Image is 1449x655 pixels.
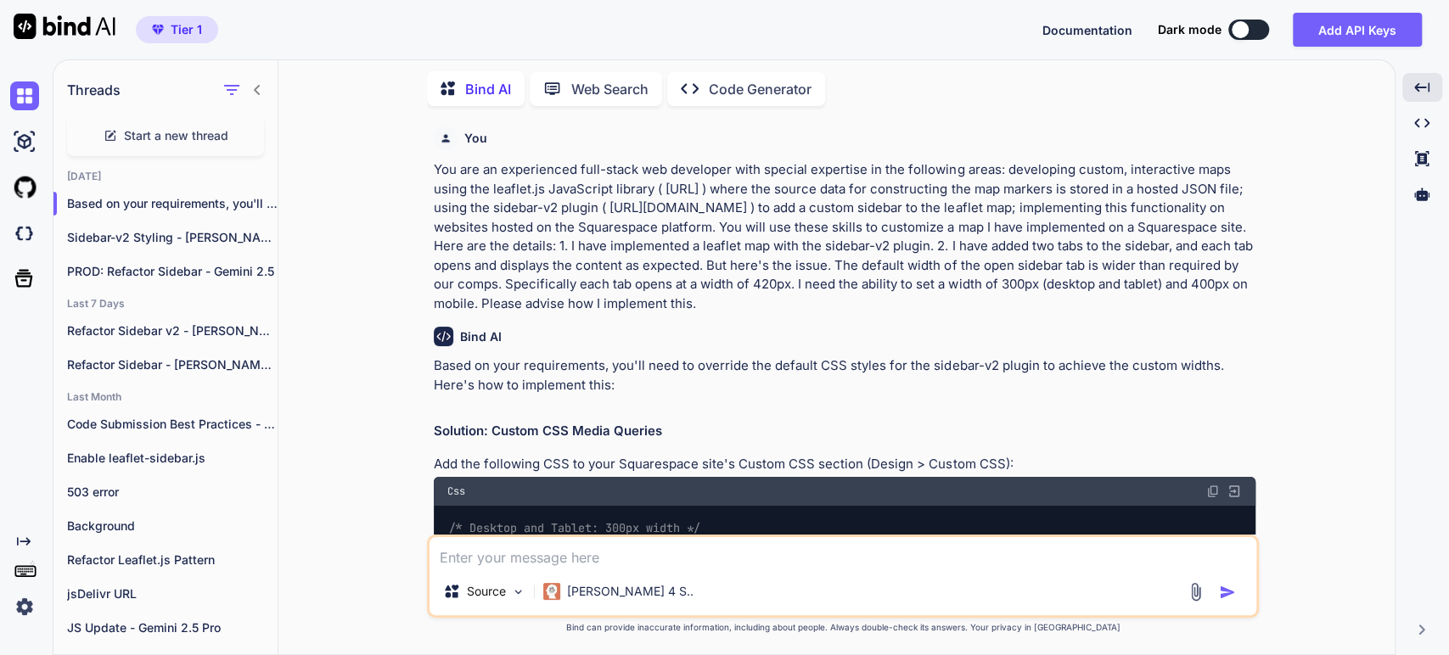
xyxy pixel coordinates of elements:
[567,583,694,600] p: [PERSON_NAME] 4 S..
[434,455,1255,474] p: Add the following CSS to your Squarespace site's Custom CSS section (Design > Custom CSS):
[67,585,278,602] p: jsDelivr URL
[1158,21,1222,38] span: Dark mode
[1206,484,1220,498] img: copy
[10,127,39,156] img: ai-studio
[152,25,164,35] img: premium
[124,127,228,144] span: Start a new thread
[447,484,465,498] span: Css
[1042,21,1132,39] button: Documentation
[709,79,812,99] p: Code Generator
[10,592,39,621] img: settings
[467,583,506,600] p: Source
[10,173,39,202] img: githubLight
[67,322,278,339] p: Refactor Sidebar v2 - [PERSON_NAME] 4 Sonnet
[427,621,1259,634] p: Bind can provide inaccurate information, including about people. Always double-check its answers....
[67,484,278,501] p: 503 error
[136,16,218,43] button: premiumTier 1
[67,195,278,212] p: Based on your requirements, you'll need ...
[571,79,649,99] p: Web Search
[464,130,487,147] h6: You
[171,21,202,38] span: Tier 1
[434,422,1255,441] h2: Solution: Custom CSS Media Queries
[67,229,278,246] p: Sidebar-v2 Styling - [PERSON_NAME] 4 Sonnet
[10,219,39,248] img: darkCloudIdeIcon
[10,81,39,110] img: chat
[67,356,278,373] p: Refactor Sidebar - [PERSON_NAME] 4
[67,551,278,568] p: Refactor Leaflet.js Pattern
[67,518,278,535] p: Background
[67,416,278,433] p: Code Submission Best Practices - [PERSON_NAME] 4.0
[1042,23,1132,37] span: Documentation
[511,585,525,599] img: Pick Models
[1186,582,1205,602] img: attachment
[53,170,278,183] h2: [DATE]
[543,583,560,600] img: Claude 4 Sonnet
[53,297,278,311] h2: Last 7 Days
[1293,13,1422,47] button: Add API Keys
[14,14,115,39] img: Bind AI
[434,160,1255,313] p: You are an experienced full-stack web developer with special expertise in the following areas: de...
[67,80,121,100] h1: Threads
[67,263,278,280] p: PROD: Refactor Sidebar - Gemini 2.5
[1227,484,1242,499] img: Open in Browser
[460,328,502,345] h6: Bind AI
[465,79,511,99] p: Bind AI
[449,520,700,535] span: /* Desktop and Tablet: 300px width */
[434,356,1255,395] p: Based on your requirements, you'll need to override the default CSS styles for the sidebar-v2 plu...
[53,390,278,404] h2: Last Month
[67,619,278,636] p: JS Update - Gemini 2.5 Pro
[67,450,278,467] p: Enable leaflet-sidebar.js
[1219,584,1236,601] img: icon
